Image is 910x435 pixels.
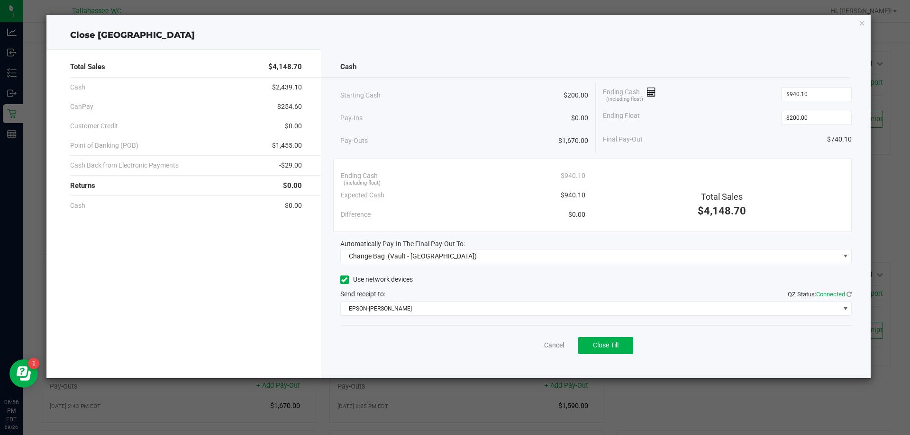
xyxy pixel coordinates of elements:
[388,252,477,260] span: (Vault - [GEOGRAPHIC_DATA])
[268,62,302,72] span: $4,148.70
[70,82,85,92] span: Cash
[827,134,852,144] span: $740.10
[340,290,385,298] span: Send receipt to:
[568,210,585,220] span: $0.00
[70,121,118,131] span: Customer Credit
[340,136,368,146] span: Pay-Outs
[70,201,85,211] span: Cash
[285,201,302,211] span: $0.00
[561,171,585,181] span: $940.10
[603,134,643,144] span: Final Pay-Out
[698,205,746,217] span: $4,148.70
[340,275,413,284] label: Use network devices
[603,87,656,101] span: Ending Cash
[816,291,845,298] span: Connected
[272,141,302,151] span: $1,455.00
[571,113,588,123] span: $0.00
[349,252,385,260] span: Change Bag
[341,302,840,315] span: EPSON-[PERSON_NAME]
[283,180,302,191] span: $0.00
[70,102,93,112] span: CanPay
[340,62,356,72] span: Cash
[564,90,588,100] span: $200.00
[285,121,302,131] span: $0.00
[544,340,564,350] a: Cancel
[70,176,302,196] div: Returns
[344,179,381,187] span: (including float)
[70,62,105,72] span: Total Sales
[277,102,302,112] span: $254.60
[701,192,743,202] span: Total Sales
[341,210,371,220] span: Difference
[70,160,179,170] span: Cash Back from Electronic Payments
[603,111,640,125] span: Ending Float
[558,136,588,146] span: $1,670.00
[340,240,465,248] span: Automatically Pay-In The Final Pay-Out To:
[46,29,871,42] div: Close [GEOGRAPHIC_DATA]
[340,113,363,123] span: Pay-Ins
[606,96,643,104] span: (including float)
[70,141,138,151] span: Point of Banking (POB)
[561,190,585,200] span: $940.10
[9,359,38,388] iframe: Resource center
[28,358,39,369] iframe: Resource center unread badge
[578,337,633,354] button: Close Till
[593,341,619,349] span: Close Till
[788,291,852,298] span: QZ Status:
[341,171,378,181] span: Ending Cash
[279,160,302,170] span: -$29.00
[272,82,302,92] span: $2,439.10
[341,190,384,200] span: Expected Cash
[340,90,381,100] span: Starting Cash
